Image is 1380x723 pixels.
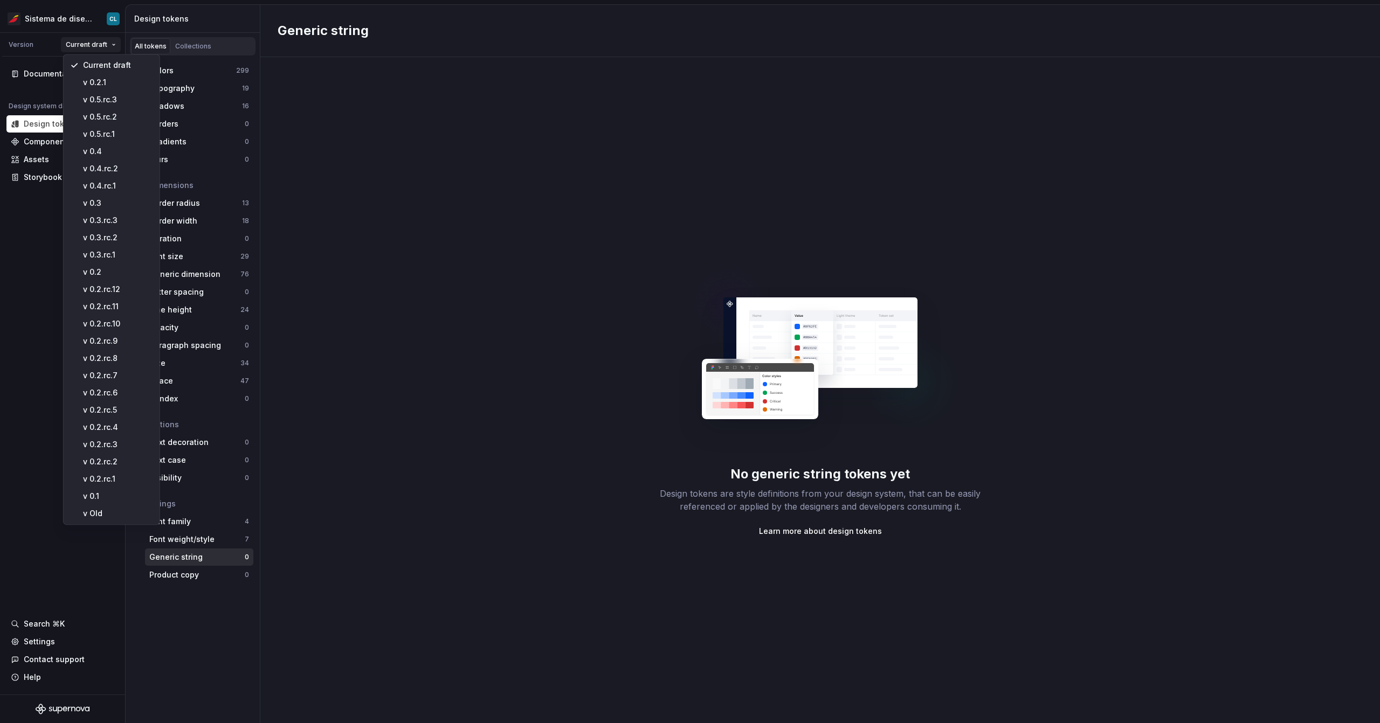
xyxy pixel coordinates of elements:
[83,232,153,243] div: v 0.3.rc.2
[83,77,153,88] div: v 0.2.1
[83,474,153,484] div: v 0.2.rc.1
[83,439,153,450] div: v 0.2.rc.3
[83,94,153,105] div: v 0.5.rc.3
[83,180,153,191] div: v 0.4.rc.1
[83,267,153,277] div: v 0.2
[83,284,153,295] div: v 0.2.rc.12
[83,491,153,502] div: v 0.1
[83,456,153,467] div: v 0.2.rc.2
[83,249,153,260] div: v 0.3.rc.1
[83,336,153,346] div: v 0.2.rc.9
[83,387,153,398] div: v 0.2.rc.6
[83,422,153,433] div: v 0.2.rc.4
[83,370,153,381] div: v 0.2.rc.7
[83,301,153,312] div: v 0.2.rc.11
[83,353,153,364] div: v 0.2.rc.8
[83,146,153,157] div: v 0.4
[83,60,153,71] div: Current draft
[83,129,153,140] div: v 0.5.rc.1
[83,508,153,519] div: v Old
[83,215,153,226] div: v 0.3.rc.3
[83,318,153,329] div: v 0.2.rc.10
[83,405,153,415] div: v 0.2.rc.5
[83,163,153,174] div: v 0.4.rc.2
[83,112,153,122] div: v 0.5.rc.2
[83,198,153,208] div: v 0.3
